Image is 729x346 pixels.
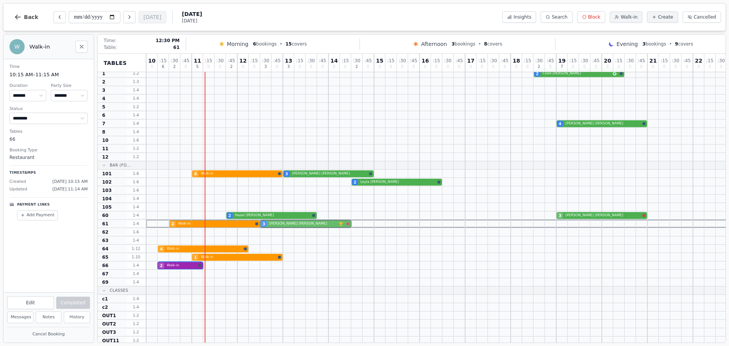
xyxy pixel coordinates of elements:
span: Walk-in [167,263,197,268]
span: • [280,41,282,47]
button: Previous day [54,11,66,23]
span: 0 [310,65,312,69]
button: Next day [123,11,136,23]
span: 11 [102,146,109,152]
span: : 45 [456,58,463,63]
span: 4 [102,96,105,102]
span: Insights [513,14,531,20]
button: Notes [36,311,62,323]
span: Classes [110,288,128,293]
span: 1 - 2 [127,154,145,160]
span: 3 [287,65,290,69]
span: 1 [194,255,197,260]
span: : 15 [387,58,394,63]
span: 0 [686,65,688,69]
span: : 15 [251,58,258,63]
span: 63 [102,237,109,244]
span: 0 [344,65,346,69]
span: OUT3 [102,329,116,335]
span: 0 [333,65,335,69]
span: 12 [239,58,246,63]
span: 0 [697,65,700,69]
span: Leyla [PERSON_NAME] [360,179,436,185]
span: 1 - 4 [127,121,145,126]
span: 0 [367,65,369,69]
span: : 45 [638,58,645,63]
span: 4 [160,246,163,252]
span: [PERSON_NAME] [PERSON_NAME] [565,121,641,126]
span: 3 [642,41,645,47]
span: 16 [421,58,429,63]
span: : 30 [718,58,725,63]
span: covers [675,41,693,47]
span: 103 [102,187,112,193]
span: 0 [708,65,711,69]
button: Walk-in [610,11,642,23]
span: 0 [276,65,278,69]
button: Block [577,11,605,23]
dt: Tables [9,129,88,135]
span: : 45 [273,58,281,63]
span: : 30 [308,58,315,63]
button: [DATE] [139,11,166,23]
span: 12:30 PM [156,38,180,44]
dt: Duration [9,83,46,89]
span: : 45 [364,58,372,63]
span: 64 [102,246,109,252]
span: 10 [102,137,109,143]
span: 0 [572,65,574,69]
span: 4 [559,121,562,127]
dd: 10:15 AM – 11:15 AM [9,71,88,79]
button: Back [8,8,44,26]
span: : 15 [615,58,622,63]
span: Bar (Fo... [110,162,131,168]
span: 60 [102,212,109,219]
span: • [478,41,481,47]
span: 0 [242,65,244,69]
span: • [669,41,672,47]
span: 0 [629,65,631,69]
span: c2 [102,304,108,310]
span: 0 [617,65,620,69]
span: [PERSON_NAME] [PERSON_NAME] [292,171,368,176]
span: : 45 [547,58,554,63]
span: Walk-in [201,171,276,176]
span: Cancelled [694,14,716,20]
span: 0 [219,65,221,69]
span: 1 - 4 [127,96,145,101]
span: 0 [151,65,153,69]
span: 2 [160,263,163,269]
span: 0 [458,65,460,69]
button: Cancel Booking [7,330,90,339]
span: 2 [173,65,175,69]
span: [DATE] 10:15 AM [52,179,88,185]
span: 0 [401,65,403,69]
span: 0 [470,65,472,69]
span: [DATE] [182,18,202,24]
dt: Booking Type [9,147,88,154]
span: : 15 [478,58,486,63]
span: 5 [196,65,199,69]
span: 2 [355,65,358,69]
span: 2 [229,213,231,219]
button: Insights [502,11,536,23]
span: 8 [484,41,487,47]
span: 0 [447,65,449,69]
dd: Restaurant [9,154,88,161]
span: 18 [513,58,520,63]
span: : 30 [399,58,406,63]
button: Close [76,41,88,53]
span: : 30 [535,58,543,63]
button: Add Payment [17,210,58,220]
span: 0 [321,65,323,69]
span: 1 - 6 [127,179,145,185]
span: 1 - 4 [127,296,145,302]
span: 2 [230,65,232,69]
span: 3 [102,87,105,93]
span: : 15 [342,58,349,63]
span: : 15 [706,58,713,63]
span: [DATE] [182,10,202,18]
span: 0 [207,65,210,69]
span: 21 [649,58,656,63]
span: 1 - 4 [127,263,145,268]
